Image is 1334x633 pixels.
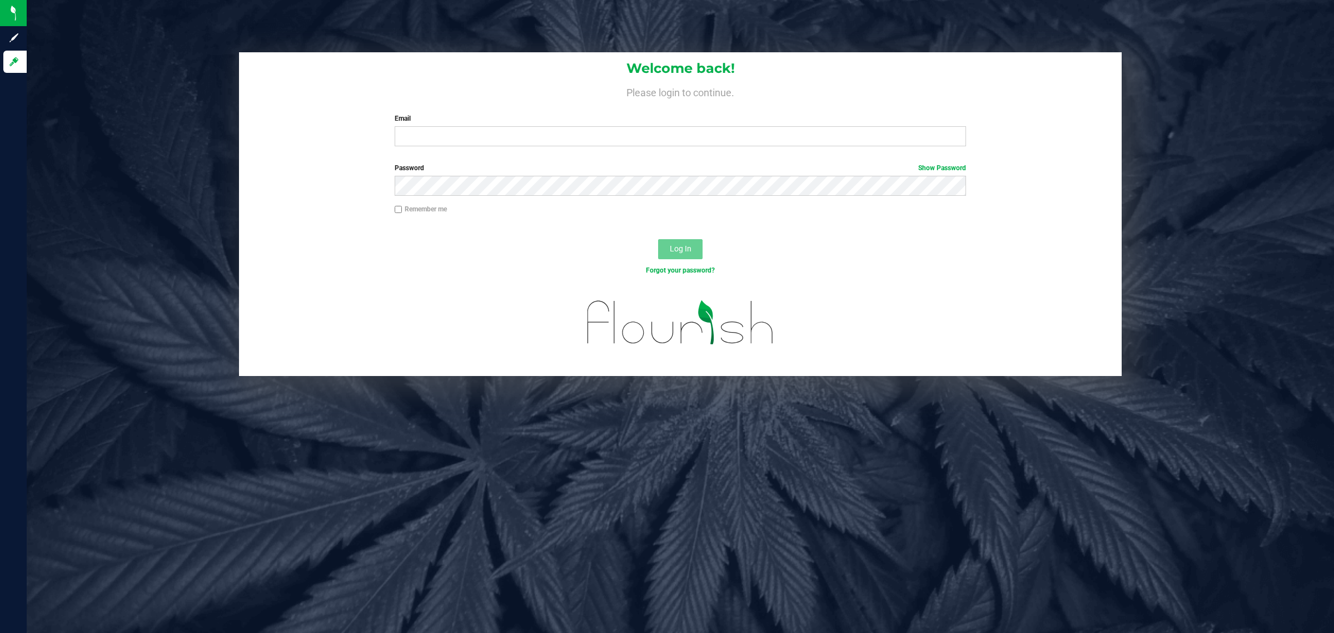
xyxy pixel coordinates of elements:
label: Remember me [395,204,447,214]
inline-svg: Log in [8,56,19,67]
button: Log In [658,239,703,259]
inline-svg: Sign up [8,32,19,43]
label: Email [395,113,967,123]
a: Show Password [918,164,966,172]
h4: Please login to continue. [239,85,1122,98]
span: Log In [670,244,691,253]
input: Remember me [395,206,402,214]
img: flourish_logo.svg [570,287,791,358]
a: Forgot your password? [646,266,715,274]
h1: Welcome back! [239,61,1122,76]
span: Password [395,164,424,172]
